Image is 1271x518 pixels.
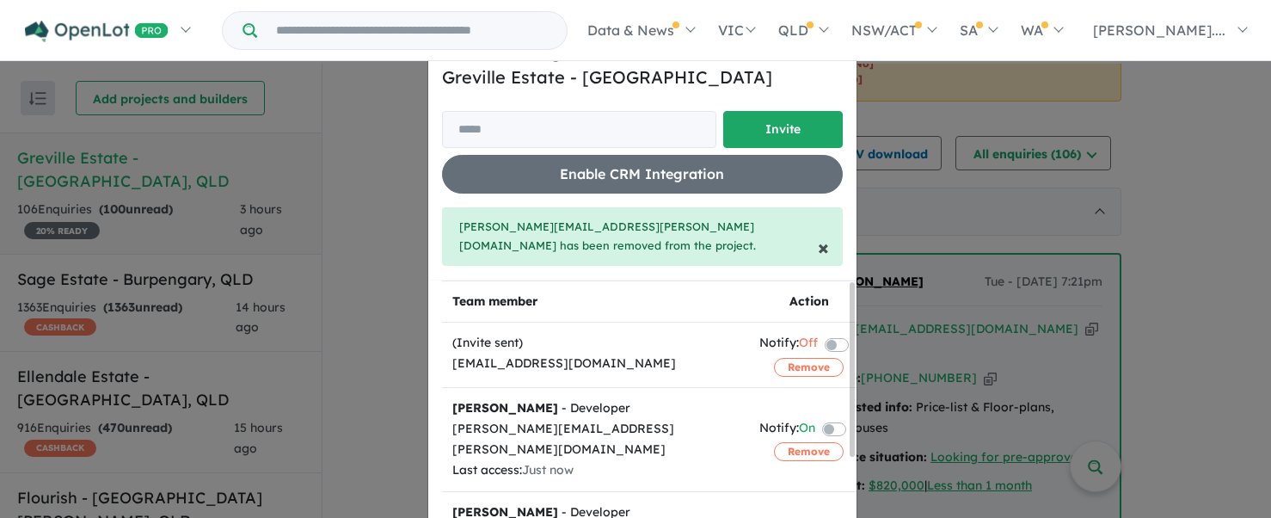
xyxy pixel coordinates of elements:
button: Invite [723,111,843,148]
h5: Invite/manage team members for Greville Estate - [GEOGRAPHIC_DATA] [442,39,843,90]
div: Notify: [759,418,815,441]
button: Close [804,223,843,271]
strong: [PERSON_NAME] [452,400,558,416]
span: On [799,418,815,441]
button: Remove [774,442,844,461]
th: Action [749,281,869,323]
button: Enable CRM Integration [442,155,843,194]
span: Just now [522,462,574,478]
span: [PERSON_NAME].... [1093,22,1225,39]
img: Openlot PRO Logo White [25,21,169,42]
span: Off [799,333,818,356]
div: - Developer [452,398,739,419]
div: Last access: [452,460,739,481]
div: [EMAIL_ADDRESS][DOMAIN_NAME] [452,354,739,374]
div: (Invite sent) [452,333,739,354]
div: [PERSON_NAME][EMAIL_ADDRESS][PERSON_NAME][DOMAIN_NAME] [452,419,739,460]
button: Remove [774,358,844,377]
th: Team member [442,281,749,323]
input: Try estate name, suburb, builder or developer [261,12,563,49]
div: [PERSON_NAME][EMAIL_ADDRESS][PERSON_NAME][DOMAIN_NAME] has been removed from the project. [442,207,843,266]
span: × [818,234,829,260]
div: Notify: [759,333,818,356]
